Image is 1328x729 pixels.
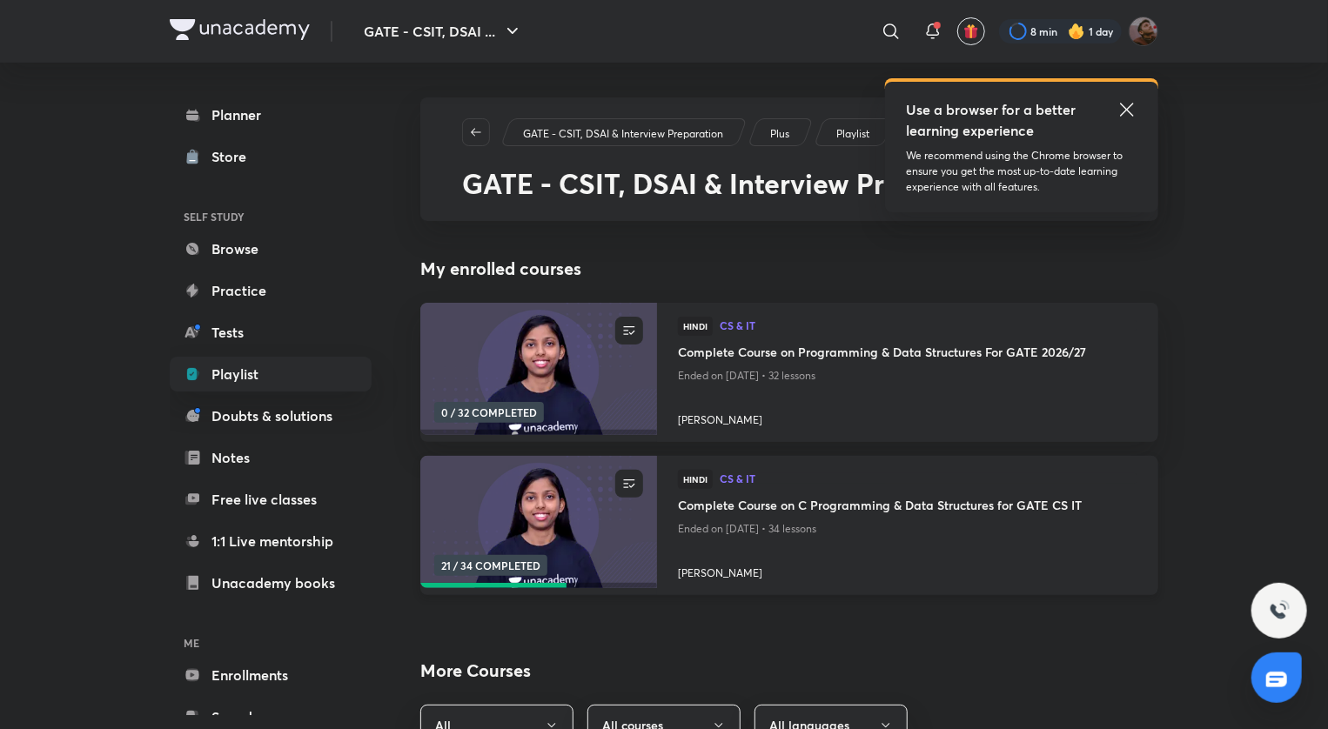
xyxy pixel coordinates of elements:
[170,19,310,44] a: Company Logo
[1129,17,1158,46] img: Suryansh Singh
[170,440,372,475] a: Notes
[434,555,547,576] span: 21 / 34 COMPLETED
[957,17,985,45] button: avatar
[170,97,372,132] a: Planner
[720,320,1137,332] a: CS & IT
[170,273,372,308] a: Practice
[420,456,657,595] a: new-thumbnail21 / 34 COMPLETED
[170,357,372,391] a: Playlist
[678,558,1137,581] a: [PERSON_NAME]
[678,470,713,489] span: Hindi
[678,405,1137,428] a: [PERSON_NAME]
[170,139,372,174] a: Store
[211,146,257,167] div: Store
[420,303,657,442] a: new-thumbnail0 / 32 COMPLETED
[678,496,1137,518] a: Complete Course on C Programming & Data Structures for GATE CS IT
[834,126,873,142] a: Playlist
[170,658,372,692] a: Enrollments
[418,455,659,590] img: new-thumbnail
[906,99,1079,141] h5: Use a browser for a better learning experience
[520,126,727,142] a: GATE - CSIT, DSAI & Interview Preparation
[462,164,1040,235] span: GATE - CSIT, DSAI & Interview Preparation Programming & Data Structure
[768,126,793,142] a: Plus
[170,628,372,658] h6: ME
[720,473,1137,484] span: CS & IT
[678,343,1137,364] a: Complete Course on Programming & Data Structures For GATE 2026/27
[418,302,659,437] img: new-thumbnail
[353,14,533,49] button: GATE - CSIT, DSAI ...
[1269,600,1290,621] img: ttu
[720,320,1137,331] span: CS & IT
[170,231,372,266] a: Browse
[170,524,372,558] a: 1:1 Live mentorship
[523,126,723,142] p: GATE - CSIT, DSAI & Interview Preparation
[420,658,1158,684] h2: More Courses
[170,565,372,600] a: Unacademy books
[170,202,372,231] h6: SELF STUDY
[1068,23,1085,40] img: streak
[170,398,372,433] a: Doubts & solutions
[720,473,1137,485] a: CS & IT
[420,256,1158,282] h4: My enrolled courses
[170,315,372,350] a: Tests
[678,317,713,336] span: Hindi
[906,148,1137,195] p: We recommend using the Chrome browser to ensure you get the most up-to-date learning experience w...
[963,23,979,39] img: avatar
[170,19,310,40] img: Company Logo
[678,518,1137,540] p: Ended on [DATE] • 34 lessons
[434,402,544,423] span: 0 / 32 COMPLETED
[678,364,1137,387] p: Ended on [DATE] • 32 lessons
[170,482,372,517] a: Free live classes
[836,126,869,142] p: Playlist
[770,126,789,142] p: Plus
